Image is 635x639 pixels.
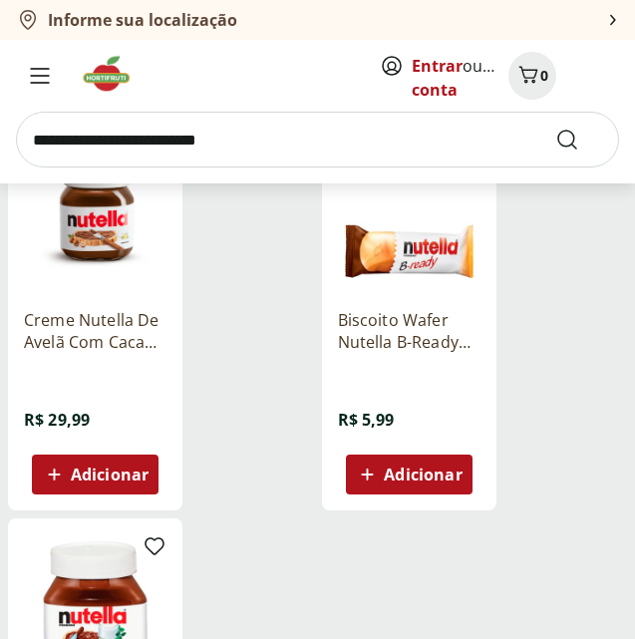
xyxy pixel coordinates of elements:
[384,467,462,482] span: Adicionar
[16,52,64,100] button: Menu
[32,455,159,494] button: Adicionar
[71,467,149,482] span: Adicionar
[338,309,480,353] a: Biscoito Wafer Nutella B-Ready 22G
[540,66,548,85] span: 0
[412,55,463,77] a: Entrar
[48,9,237,31] b: Informe sua localização
[346,455,473,494] button: Adicionar
[412,54,500,102] span: ou
[508,52,556,100] button: Carrinho
[80,54,147,94] img: Hortifruti
[338,409,395,431] span: R$ 5,99
[555,128,603,152] button: Submit Search
[24,309,166,353] a: Creme Nutella De Avelã Com Cacau 350G
[24,143,166,285] img: Creme Nutella De Avelã Com Cacau 350G
[16,112,619,167] input: search
[338,143,480,285] img: Biscoito Wafer Nutella B-Ready 22G
[24,409,90,431] span: R$ 29,99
